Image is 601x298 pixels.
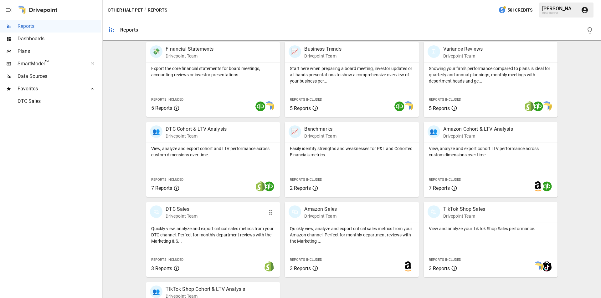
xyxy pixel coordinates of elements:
[255,101,265,111] img: quickbooks
[18,73,101,80] span: Data Sources
[150,285,162,298] div: 👥
[151,258,183,262] span: Reports Included
[289,125,301,138] div: 📈
[290,145,414,158] p: Easily identify strengths and weaknesses for P&L and Cohorted Financials metrics.
[428,205,440,218] div: 🛍
[542,101,552,111] img: smart model
[18,35,101,43] span: Dashboards
[290,105,311,111] span: 5 Reports
[290,65,414,84] p: Start here when preparing a board meeting, investor updates or all-hands presentations to show a ...
[151,185,172,191] span: 7 Reports
[429,98,461,102] span: Reports Included
[151,178,183,182] span: Reports Included
[264,181,274,191] img: quickbooks
[18,85,84,93] span: Favorites
[290,178,322,182] span: Reports Included
[443,45,483,53] p: Variance Reviews
[166,133,227,139] p: Drivepoint Team
[166,45,213,53] p: Financial Statements
[151,65,275,78] p: Export the core financial statements for board meetings, accounting reviews or investor presentat...
[290,225,414,244] p: Quickly view, analyze and export critical sales metrics from your Amazon channel. Perfect for mon...
[304,125,336,133] p: Benchmarks
[429,65,552,84] p: Showing your firm's performance compared to plans is ideal for quarterly and annual plannings, mo...
[290,98,322,102] span: Reports Included
[150,205,162,218] div: 🛍
[429,265,450,271] span: 3 Reports
[151,265,172,271] span: 3 Reports
[150,45,162,58] div: 💸
[429,258,461,262] span: Reports Included
[18,60,84,68] span: SmartModel
[429,105,450,111] span: 5 Reports
[443,53,483,59] p: Drivepoint Team
[151,145,275,158] p: View, analyze and export cohort and LTV performance across custom dimensions over time.
[304,205,337,213] p: Amazon Sales
[166,205,198,213] p: DTC Sales
[151,105,172,111] span: 5 Reports
[533,181,543,191] img: amazon
[429,178,461,182] span: Reports Included
[443,133,513,139] p: Drivepoint Team
[496,4,535,16] button: 581Credits
[290,258,322,262] span: Reports Included
[304,45,341,53] p: Business Trends
[542,181,552,191] img: quickbooks
[524,101,534,111] img: shopify
[443,213,485,219] p: Drivepoint Team
[151,225,275,244] p: Quickly view, analyze and export critical sales metrics from your DTC channel. Perfect for monthl...
[166,125,227,133] p: DTC Cohort & LTV Analysis
[255,181,265,191] img: shopify
[108,6,143,14] button: Other Half Pet
[166,213,198,219] p: Drivepoint Team
[394,101,404,111] img: quickbooks
[533,101,543,111] img: quickbooks
[290,185,311,191] span: 2 Reports
[542,261,552,271] img: tiktok
[144,6,146,14] div: /
[18,48,101,55] span: Plans
[150,125,162,138] div: 👥
[264,101,274,111] img: smart model
[429,185,450,191] span: 7 Reports
[151,98,183,102] span: Reports Included
[443,125,513,133] p: Amazon Cohort & LTV Analysis
[304,53,341,59] p: Drivepoint Team
[304,213,337,219] p: Drivepoint Team
[403,101,413,111] img: smart model
[166,285,245,293] p: TikTok Shop Cohort & LTV Analysis
[290,265,311,271] span: 3 Reports
[289,45,301,58] div: 📈
[264,261,274,271] img: shopify
[542,6,577,12] div: [PERSON_NAME]
[166,53,213,59] p: Drivepoint Team
[429,145,552,158] p: View, analyze and export cohort LTV performance across custom dimensions over time.
[18,98,101,105] span: DTC Sales
[429,225,552,232] p: View and analyze your TikTok Shop Sales performance.
[428,45,440,58] div: 🗓
[289,205,301,218] div: 🛍
[304,133,336,139] p: Drivepoint Team
[45,59,49,67] span: ™
[120,27,138,33] div: Reports
[403,261,413,271] img: amazon
[428,125,440,138] div: 👥
[507,6,532,14] span: 581 Credits
[18,23,101,30] span: Reports
[443,205,485,213] p: TikTok Shop Sales
[542,12,577,14] div: Other Half Pet
[533,261,543,271] img: smart model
